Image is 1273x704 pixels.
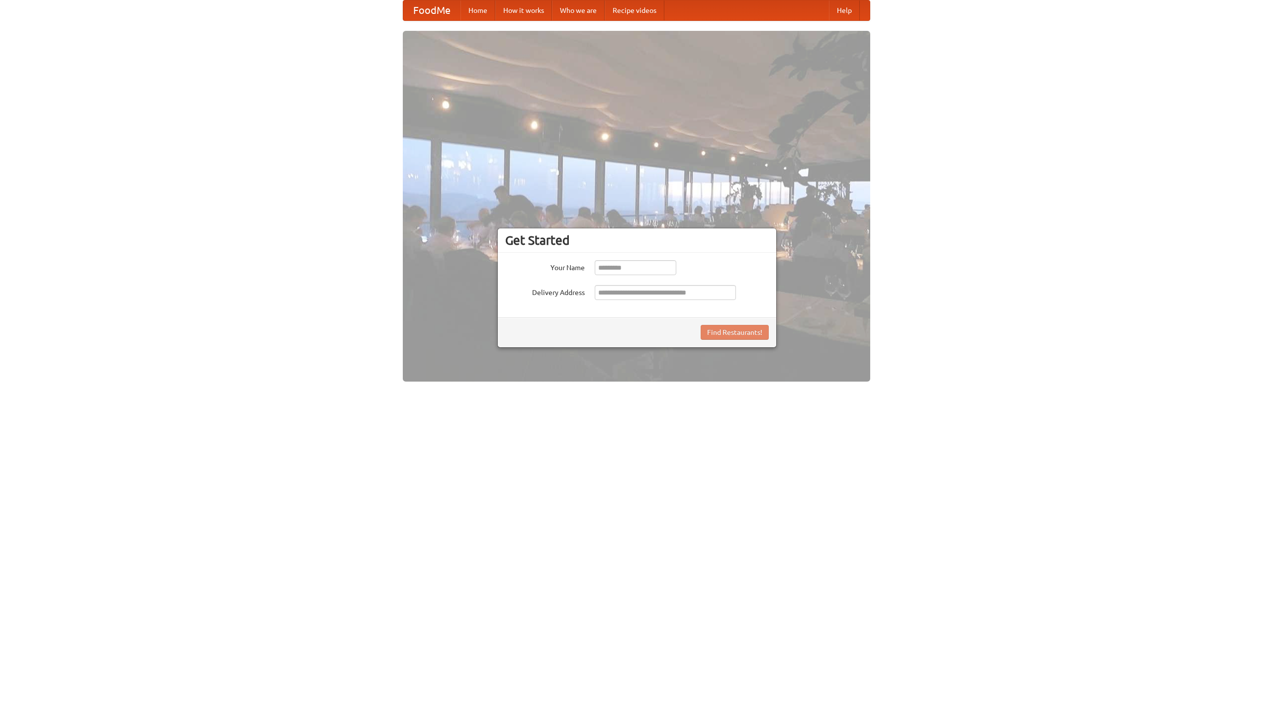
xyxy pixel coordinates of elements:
a: Who we are [552,0,605,20]
h3: Get Started [505,233,769,248]
label: Your Name [505,260,585,273]
a: How it works [495,0,552,20]
a: FoodMe [403,0,460,20]
a: Help [829,0,860,20]
button: Find Restaurants! [701,325,769,340]
label: Delivery Address [505,285,585,298]
a: Home [460,0,495,20]
a: Recipe videos [605,0,664,20]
